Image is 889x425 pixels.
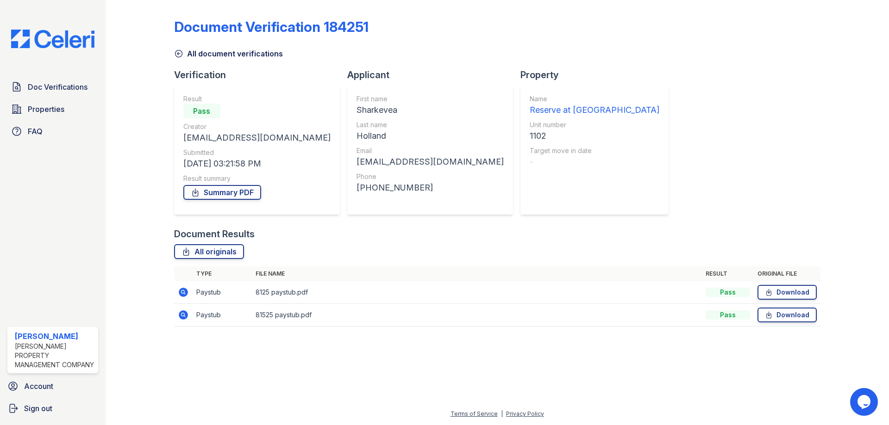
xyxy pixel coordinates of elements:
td: 8125 paystub.pdf [252,281,702,304]
a: Privacy Policy [506,410,544,417]
div: [PHONE_NUMBER] [357,181,504,194]
div: - [530,155,659,168]
div: Document Results [174,228,255,240]
a: Name Reserve at [GEOGRAPHIC_DATA] [530,94,659,117]
div: [DATE] 03:21:58 PM [183,157,331,170]
td: Paystub [193,304,252,326]
div: Email [357,146,504,155]
a: All document verifications [174,48,283,59]
a: Terms of Service [451,410,498,417]
a: All originals [174,244,244,259]
div: Last name [357,120,504,129]
a: Sign out [4,399,102,418]
th: File name [252,266,702,281]
a: Download [758,285,817,300]
div: Pass [183,104,220,118]
div: Submitted [183,148,331,157]
div: Pass [706,288,750,297]
td: Paystub [193,281,252,304]
span: Sign out [24,403,52,414]
a: Download [758,308,817,322]
th: Result [702,266,754,281]
div: 1102 [530,129,659,142]
div: [PERSON_NAME] [15,331,94,342]
a: FAQ [7,122,98,141]
span: Doc Verifications [28,81,88,92]
div: | [501,410,503,417]
div: [EMAIL_ADDRESS][DOMAIN_NAME] [357,155,504,168]
div: Property [520,68,676,81]
div: Reserve at [GEOGRAPHIC_DATA] [530,104,659,117]
div: Holland [357,129,504,142]
td: 81525 paystub.pdf [252,304,702,326]
iframe: chat widget [850,388,880,416]
a: Account [4,377,102,395]
div: Sharkevea [357,104,504,117]
div: Name [530,94,659,104]
div: Result summary [183,174,331,183]
span: Properties [28,104,64,115]
div: [PERSON_NAME] Property Management Company [15,342,94,370]
div: [EMAIL_ADDRESS][DOMAIN_NAME] [183,131,331,144]
a: Properties [7,100,98,118]
div: Creator [183,122,331,131]
img: CE_Logo_Blue-a8612792a0a2168367f1c8372b55b34899dd931a85d93a1a3d3e32e68fde9ad4.png [4,30,102,48]
div: Result [183,94,331,104]
th: Original file [754,266,820,281]
div: Verification [174,68,347,81]
div: Applicant [347,68,520,81]
div: Unit number [530,120,659,129]
a: Doc Verifications [7,78,98,96]
th: Type [193,266,252,281]
div: Target move in date [530,146,659,155]
span: FAQ [28,126,43,137]
div: First name [357,94,504,104]
a: Summary PDF [183,185,261,200]
div: Document Verification 184251 [174,18,369,35]
div: Pass [706,310,750,320]
div: Phone [357,172,504,181]
span: Account [24,381,53,392]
